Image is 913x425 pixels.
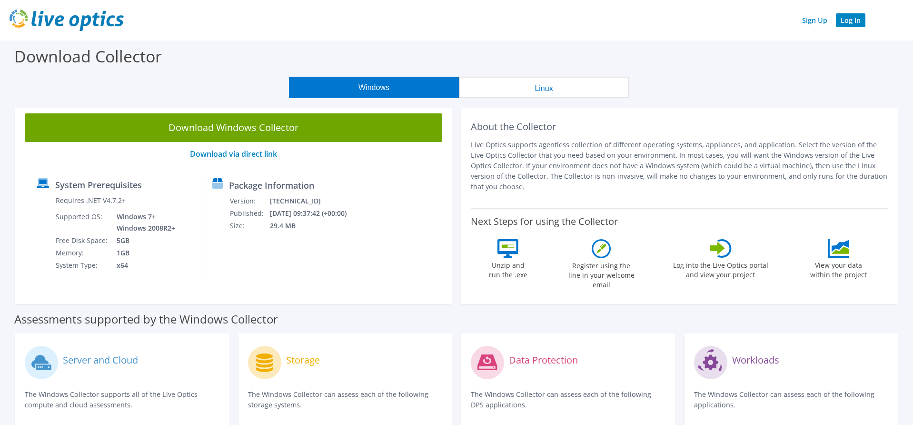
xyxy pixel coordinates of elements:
td: x64 [109,259,177,272]
h2: About the Collector [471,121,888,132]
td: Free Disk Space: [55,234,109,247]
label: Unzip and run the .exe [486,258,530,280]
td: [TECHNICAL_ID] [269,195,359,207]
td: Size: [229,220,269,232]
label: Assessments supported by the Windows Collector [14,314,278,324]
label: Download Collector [14,45,162,67]
a: Download via direct link [190,149,277,159]
a: Download Windows Collector [25,113,442,142]
label: Package Information [229,181,314,190]
label: Next Steps for using the Collector [471,216,618,227]
p: Live Optics supports agentless collection of different operating systems, appliances, and applica... [471,140,888,192]
label: System Prerequisites [55,180,142,190]
td: Version: [229,195,269,207]
td: Windows 7+ Windows 2008R2+ [109,211,177,234]
button: Linux [459,77,629,98]
td: 5GB [109,234,177,247]
a: Log In [836,13,865,27]
label: Requires .NET V4.7.2+ [56,196,126,205]
td: [DATE] 09:37:42 (+00:00) [269,207,359,220]
td: 29.4 MB [269,220,359,232]
label: Server and Cloud [63,355,138,365]
label: Workloads [732,355,779,365]
td: 1GB [109,247,177,259]
label: Register using the line in your welcome email [566,258,637,290]
p: The Windows Collector can assess each of the following storage systems. [248,389,443,410]
label: Storage [286,355,320,365]
label: View your data within the project [804,258,873,280]
img: live_optics_svg.svg [10,10,124,31]
a: Sign Up [797,13,832,27]
td: System Type: [55,259,109,272]
p: The Windows Collector can assess each of the following DPS applications. [471,389,665,410]
td: Memory: [55,247,109,259]
button: Windows [289,77,459,98]
p: The Windows Collector can assess each of the following applications. [694,389,889,410]
td: Supported OS: [55,211,109,234]
p: The Windows Collector supports all of the Live Optics compute and cloud assessments. [25,389,219,410]
td: Published: [229,207,269,220]
label: Data Protection [509,355,578,365]
label: Log into the Live Optics portal and view your project [673,258,769,280]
